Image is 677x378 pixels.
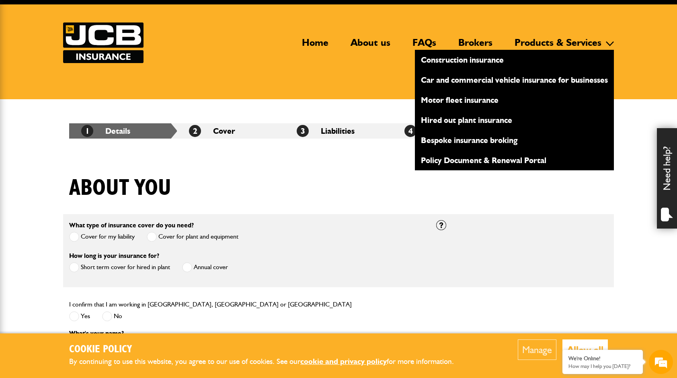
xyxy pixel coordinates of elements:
p: What's your name? [69,330,424,337]
input: Enter your last name [10,74,147,92]
button: Allow all [562,339,608,360]
div: We're Online! [568,355,637,362]
a: cookie and privacy policy [300,357,387,366]
a: Car and commercial vehicle insurance for businesses [415,73,614,87]
a: About us [345,37,396,55]
p: How may I help you today? [568,363,637,369]
li: Liabilities [285,123,392,139]
li: Details [69,123,177,139]
label: How long is your insurance for? [69,253,159,259]
input: Enter your phone number [10,122,147,139]
div: Chat with us now [42,45,135,55]
a: Brokers [452,37,499,55]
a: Policy Document & Renewal Portal [415,153,614,167]
button: Manage [518,339,556,360]
label: Annual cover [182,262,228,272]
label: Yes [69,311,90,321]
label: Short term cover for hired in plant [69,262,170,272]
span: 2 [189,125,201,137]
label: Cover for my liability [69,232,135,242]
a: JCB Insurance Services [63,22,144,63]
span: 3 [297,125,309,137]
a: Motor fleet insurance [415,93,614,107]
li: Cover [177,123,285,139]
h1: About you [69,175,171,202]
h2: Cookie Policy [69,343,467,356]
span: 1 [81,125,93,137]
textarea: Type your message and hit 'Enter' [10,145,147,241]
label: No [102,311,122,321]
em: Start Chat [109,247,146,258]
p: By continuing to use this website, you agree to our use of cookies. See our for more information. [69,356,467,368]
div: Minimize live chat window [132,4,151,23]
a: FAQs [406,37,442,55]
label: Cover for plant and equipment [147,232,238,242]
div: Need help? [657,128,677,229]
label: I confirm that I am working in [GEOGRAPHIC_DATA], [GEOGRAPHIC_DATA] or [GEOGRAPHIC_DATA] [69,301,352,308]
a: Bespoke insurance broking [415,133,614,147]
a: Home [296,37,334,55]
a: Products & Services [509,37,607,55]
span: 4 [404,125,416,137]
input: Enter your email address [10,98,147,116]
img: JCB Insurance Services logo [63,22,144,63]
a: Construction insurance [415,53,614,67]
label: What type of insurance cover do you need? [69,222,194,229]
li: Quote [392,123,500,139]
img: d_20077148190_company_1631870298795_20077148190 [14,45,34,56]
a: Hired out plant insurance [415,113,614,127]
